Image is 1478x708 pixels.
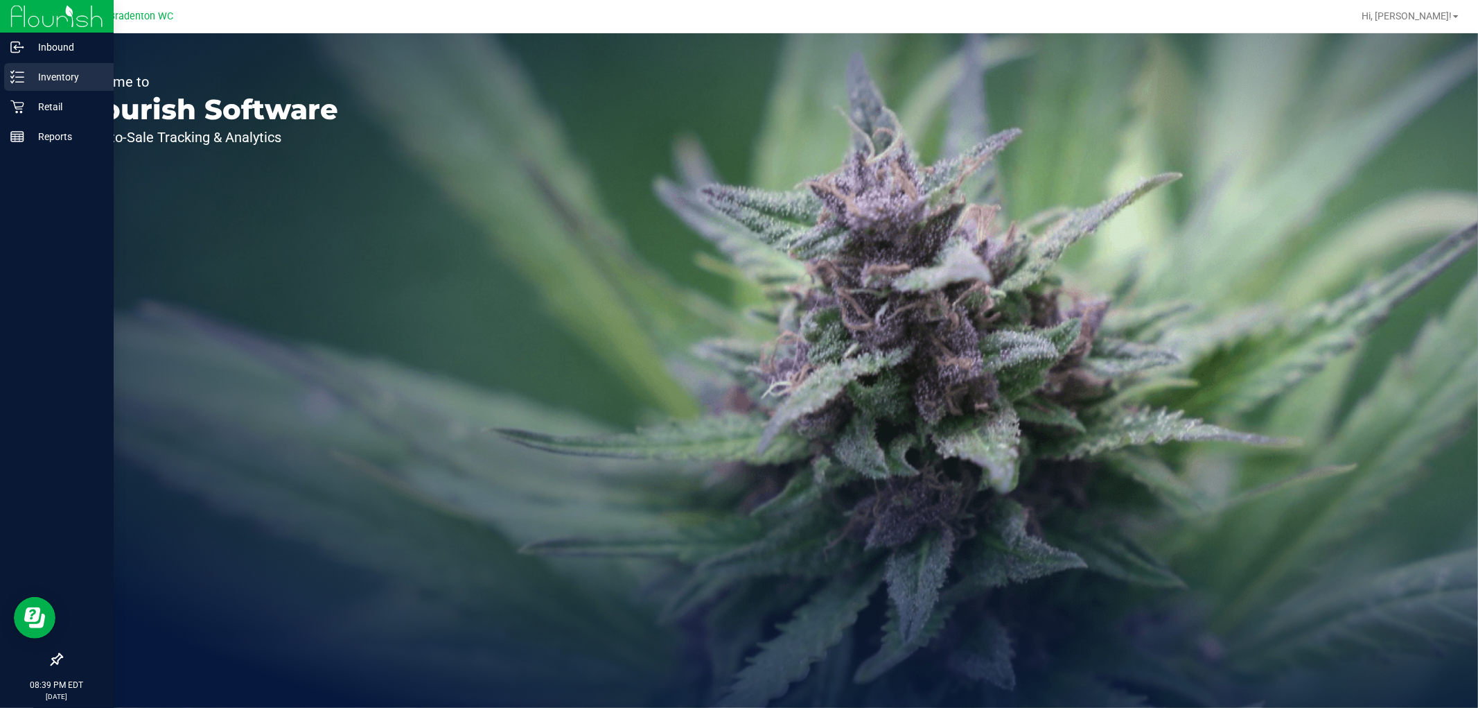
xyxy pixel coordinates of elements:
p: Inventory [24,69,107,85]
p: Seed-to-Sale Tracking & Analytics [75,130,338,144]
p: [DATE] [6,691,107,702]
p: 08:39 PM EDT [6,679,107,691]
inline-svg: Reports [10,130,24,144]
p: Flourish Software [75,96,338,123]
inline-svg: Inventory [10,70,24,84]
iframe: Resource center [14,597,55,639]
p: Welcome to [75,75,338,89]
inline-svg: Retail [10,100,24,114]
p: Inbound [24,39,107,55]
inline-svg: Inbound [10,40,24,54]
p: Retail [24,98,107,115]
span: Hi, [PERSON_NAME]! [1362,10,1452,21]
p: Reports [24,128,107,145]
span: Bradenton WC [109,10,174,22]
